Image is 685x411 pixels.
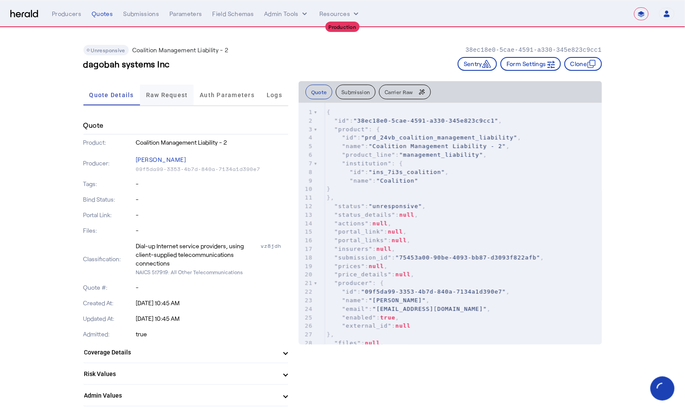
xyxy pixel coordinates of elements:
[500,57,561,71] button: Form Settings
[299,253,314,262] div: 18
[380,314,395,321] span: true
[327,237,411,243] span: : ,
[299,236,314,245] div: 16
[299,288,314,296] div: 22
[369,203,422,209] span: "unresponsive"
[83,180,134,188] p: Tags:
[342,152,395,158] span: "product_line"
[299,193,314,202] div: 11
[327,280,384,286] span: : {
[83,255,134,263] p: Classification:
[83,342,288,363] mat-expansion-panel-header: Coverage Details
[327,134,521,141] span: : ,
[84,370,277,379] mat-panel-title: Risk Values
[299,185,314,193] div: 10
[169,9,202,18] div: Parameters
[52,9,81,18] div: Producers
[327,331,335,338] span: },
[83,226,134,235] p: Files:
[335,271,392,278] span: "price_details"
[327,109,331,115] span: {
[395,254,540,261] span: "75453a00-90be-4093-bb87-d3093f822afb"
[299,142,314,151] div: 5
[299,108,314,117] div: 1
[376,246,392,252] span: null
[335,237,388,243] span: "portal_links"
[83,120,104,130] h4: Quote
[373,220,388,227] span: null
[299,279,314,288] div: 21
[354,117,498,124] span: "38ec18e0-5cae-4591-a330-345e823c9cc1"
[335,340,361,346] span: "files"
[136,138,288,147] p: Coalition Management Liability - 2
[388,228,403,235] span: null
[327,212,418,218] span: : ,
[299,125,314,134] div: 3
[136,180,288,188] p: -
[336,85,376,99] button: Submission
[92,9,113,18] div: Quotes
[465,46,602,54] p: 38ec18e0-5cae-4591-a330-345e823c9cc1
[299,322,314,330] div: 26
[299,313,314,322] div: 25
[327,203,426,209] span: : ,
[369,263,384,269] span: null
[327,314,399,321] span: : ,
[83,385,288,406] mat-expansion-panel-header: Admin Values
[136,226,288,235] p: -
[342,134,357,141] span: "id"
[299,133,314,142] div: 4
[299,296,314,305] div: 23
[299,245,314,253] div: 17
[327,228,407,235] span: : ,
[213,9,254,18] div: Field Schemas
[335,263,365,269] span: "prices"
[83,211,134,219] p: Portal Link:
[136,211,288,219] p: -
[369,169,445,175] span: "ins_7i3s_coalition"
[327,220,392,227] span: : ,
[342,143,365,149] span: "name"
[342,306,369,312] span: "email"
[84,348,277,357] mat-panel-title: Coverage Details
[136,314,288,323] p: [DATE] 10:45 AM
[10,10,38,18] img: Herald Logo
[136,166,288,173] p: 09f5da99-3353-4b7d-840a-7134a1d390e7
[299,168,314,177] div: 8
[379,85,430,99] button: Carrier Raw
[327,186,331,192] span: }
[335,212,395,218] span: "status_details"
[319,9,360,18] button: Resources dropdown menu
[365,340,380,346] span: null
[335,203,365,209] span: "status"
[369,297,426,304] span: "[PERSON_NAME]"
[327,340,384,346] span: : ,
[564,57,602,71] button: Clone
[327,246,395,252] span: : ,
[361,134,517,141] span: "prd_24vb_coalition_management_liability"
[83,364,288,384] mat-expansion-panel-header: Risk Values
[335,126,369,133] span: "product"
[136,283,288,292] p: -
[399,152,483,158] span: "management_liability"
[350,177,373,184] span: "name"
[395,322,411,329] span: null
[327,322,411,329] span: :
[83,299,134,307] p: Created At:
[327,177,418,184] span: :
[299,305,314,313] div: 24
[327,169,449,175] span: : ,
[200,92,255,98] span: Auth Parameters
[136,268,288,276] p: NAICS 517919: All Other Telecommunications
[299,151,314,159] div: 6
[335,280,373,286] span: "producer"
[335,246,373,252] span: "insurers"
[264,9,309,18] button: internal dropdown menu
[299,177,314,185] div: 9
[335,117,350,124] span: "id"
[299,117,314,125] div: 2
[83,314,134,323] p: Updated At:
[136,299,288,307] p: [DATE] 10:45 AM
[385,89,413,95] span: Carrier Raw
[350,169,365,175] span: "id"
